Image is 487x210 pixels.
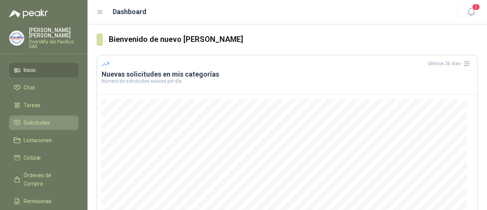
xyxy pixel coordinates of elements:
h3: Bienvenido de nuevo [PERSON_NAME] [109,34,478,45]
span: Licitaciones [24,136,52,144]
span: Inicio [24,66,36,74]
span: Remisiones [24,197,52,205]
span: Chat [24,83,35,92]
span: 2 [472,3,480,11]
span: Cotizar [24,154,41,162]
a: Chat [9,80,78,95]
span: Solicitudes [24,119,50,127]
a: Inicio [9,63,78,77]
h3: Nuevas solicitudes en mis categorías [102,70,473,79]
span: Tareas [24,101,40,109]
p: [PERSON_NAME] [PERSON_NAME] [29,27,78,38]
p: DistriAlfa del Pacifico SAS [29,40,78,49]
span: Órdenes de Compra [24,171,71,188]
div: Últimos 30 días [428,58,473,70]
a: Solicitudes [9,115,78,130]
button: 2 [464,5,478,19]
img: Logo peakr [9,9,48,18]
a: Remisiones [9,194,78,208]
p: Número de solicitudes nuevas por día [102,79,473,83]
a: Licitaciones [9,133,78,147]
img: Company Logo [10,31,24,45]
a: Tareas [9,98,78,112]
h1: Dashboard [113,6,146,17]
a: Órdenes de Compra [9,168,78,191]
a: Cotizar [9,151,78,165]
